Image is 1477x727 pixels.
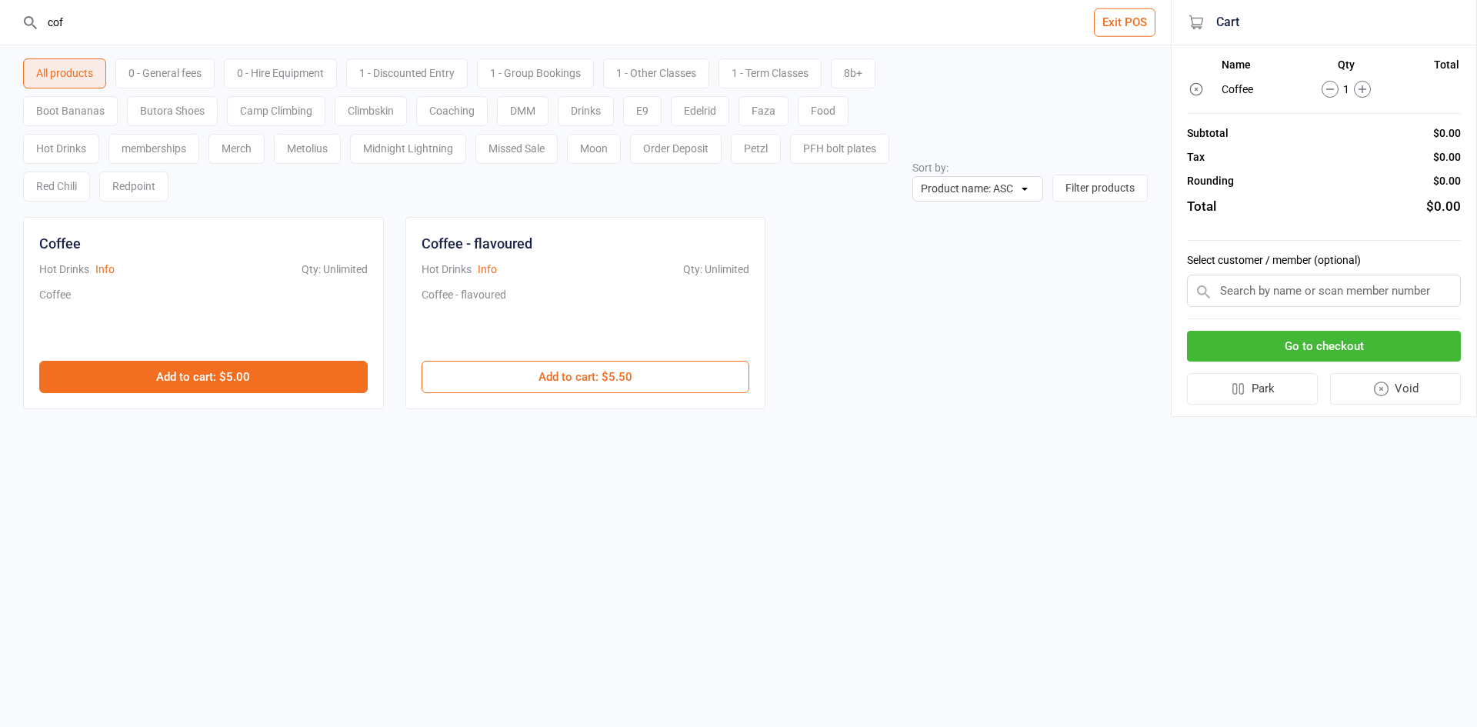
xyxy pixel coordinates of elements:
div: DMM [497,96,548,126]
th: Name [1222,58,1285,77]
div: $0.00 [1433,149,1461,165]
div: Missed Sale [475,134,558,164]
td: Coffee [1222,78,1285,100]
div: Boot Bananas [23,96,118,126]
div: Coffee - flavoured [422,287,506,345]
div: PFH bolt plates [790,134,889,164]
div: Coaching [416,96,488,126]
div: 1 - Discounted Entry [346,58,468,88]
div: Total [1187,197,1216,217]
div: 0 - General fees [115,58,215,88]
div: $0.00 [1433,125,1461,142]
div: Camp Climbing [227,96,325,126]
div: Drinks [558,96,614,126]
div: Climbskin [335,96,407,126]
button: Filter products [1052,175,1148,202]
th: Total [1408,58,1459,77]
div: Coffee [39,287,71,345]
button: Info [478,262,497,278]
div: Butora Shoes [127,96,218,126]
div: Hot Drinks [23,134,99,164]
div: Edelrid [671,96,729,126]
div: Moon [567,134,621,164]
div: Hot Drinks [39,262,89,278]
div: Midnight Lightning [350,134,466,164]
div: Rounding [1187,173,1234,189]
div: Subtotal [1187,125,1229,142]
div: Coffee [39,233,81,254]
button: Info [95,262,115,278]
div: Merch [208,134,265,164]
div: All products [23,58,106,88]
div: Tax [1187,149,1205,165]
div: 1 - Term Classes [718,58,822,88]
div: Qty: Unlimited [683,262,749,278]
div: $0.00 [1426,197,1461,217]
div: Qty: Unlimited [302,262,368,278]
button: Add to cart: $5.00 [39,361,368,393]
div: E9 [623,96,662,126]
div: 8b+ [831,58,875,88]
button: Go to checkout [1187,331,1461,362]
div: 0 - Hire Equipment [224,58,337,88]
div: Hot Drinks [422,262,472,278]
button: Void [1330,373,1462,405]
div: 1 - Group Bookings [477,58,594,88]
div: Faza [738,96,789,126]
input: Search by name or scan member number [1187,275,1461,307]
div: Redpoint [99,172,168,202]
div: Red Chili [23,172,90,202]
div: Food [798,96,849,126]
button: Exit POS [1094,8,1155,37]
button: Park [1187,373,1318,405]
div: $0.00 [1433,173,1461,189]
label: Sort by: [912,162,949,174]
div: Coffee - flavoured [422,233,532,254]
div: Metolius [274,134,341,164]
div: 1 - Other Classes [603,58,709,88]
div: memberships [108,134,199,164]
div: Petzl [731,134,781,164]
th: Qty [1287,58,1406,77]
div: Order Deposit [630,134,722,164]
div: 1 [1287,81,1406,98]
label: Select customer / member (optional) [1187,252,1461,268]
button: Add to cart: $5.50 [422,361,750,393]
